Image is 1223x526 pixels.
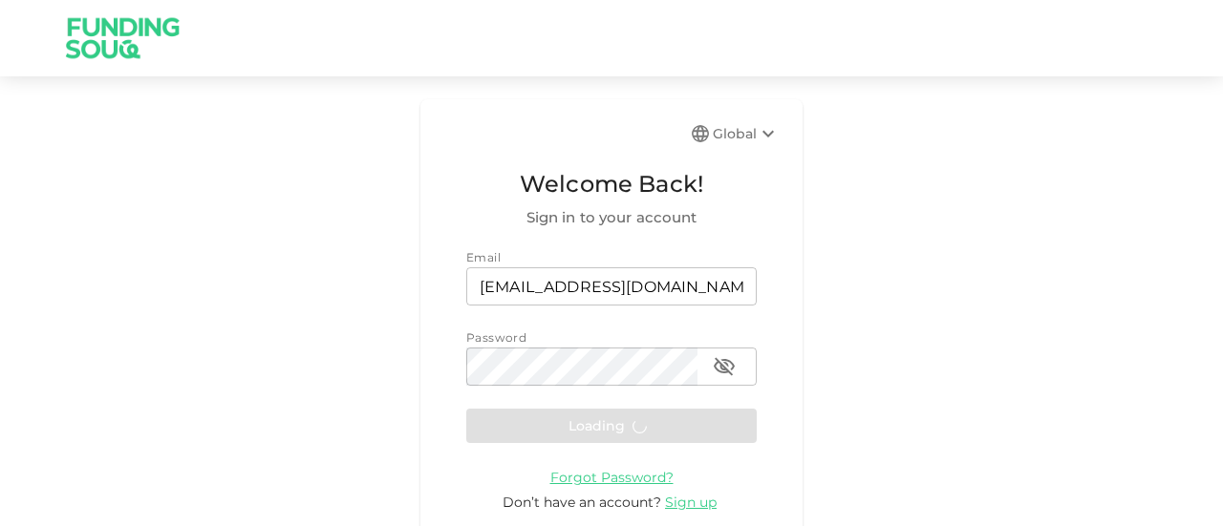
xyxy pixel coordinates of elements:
[466,166,757,202] span: Welcome Back!
[550,469,674,486] span: Forgot Password?
[466,206,757,229] span: Sign in to your account
[665,494,717,511] span: Sign up
[466,250,501,264] span: Email
[503,494,661,511] span: Don’t have an account?
[713,122,780,145] div: Global
[466,347,697,386] input: password
[466,267,757,305] input: email
[466,330,526,345] span: Password
[550,468,674,486] a: Forgot Password?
